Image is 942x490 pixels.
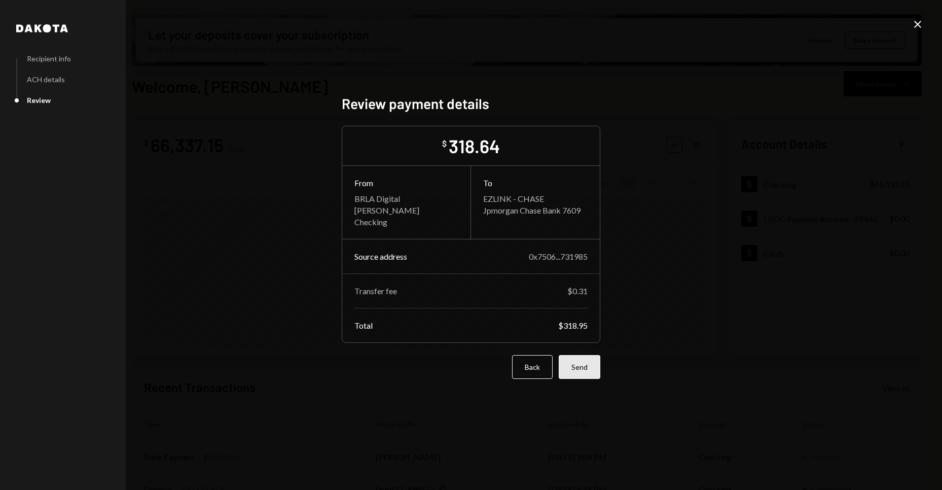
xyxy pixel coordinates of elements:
div: 318.64 [449,134,500,157]
h2: Review payment details [342,94,600,114]
button: Send [559,355,600,379]
div: ACH details [27,75,65,84]
div: [PERSON_NAME] [354,205,458,215]
div: Checking [354,217,458,227]
button: Back [512,355,553,379]
div: To [483,178,588,188]
div: 0x7506...731985 [529,252,588,261]
div: Review [27,96,51,104]
div: $ [442,138,447,149]
div: $318.95 [558,321,588,330]
div: Jpmorgan Chase Bank 7609 [483,205,588,215]
div: Recipient info [27,54,71,63]
div: EZLINK - CHASE [483,194,588,203]
div: Transfer fee [354,286,397,296]
div: $0.31 [567,286,588,296]
div: Source address [354,252,407,261]
div: BRLA Digital [354,194,458,203]
div: Total [354,321,373,330]
div: From [354,178,458,188]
